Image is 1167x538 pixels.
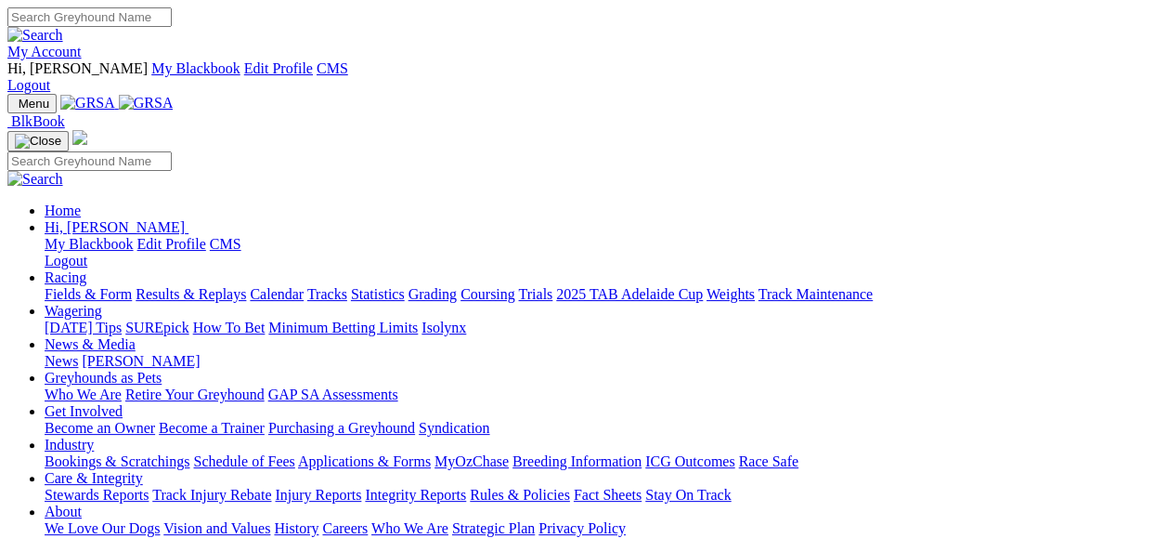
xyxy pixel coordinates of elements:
a: Race Safe [738,453,797,469]
a: Greyhounds as Pets [45,370,162,386]
input: Search [7,151,172,171]
a: BlkBook [7,113,65,129]
a: Fact Sheets [574,487,642,503]
div: Care & Integrity [45,487,1160,504]
a: Care & Integrity [45,470,143,486]
a: Industry [45,437,94,453]
a: News [45,353,78,369]
img: Search [7,171,63,188]
span: BlkBook [11,113,65,129]
button: Toggle navigation [7,94,57,113]
a: Get Involved [45,403,123,419]
a: Isolynx [421,320,466,335]
div: Wagering [45,320,1160,336]
a: Trials [518,286,552,302]
a: Strategic Plan [452,520,535,536]
div: News & Media [45,353,1160,370]
a: Racing [45,269,86,285]
a: Who We Are [45,387,122,402]
a: [DATE] Tips [45,320,122,335]
a: Rules & Policies [470,487,570,503]
a: CMS [317,60,348,76]
a: Results & Replays [136,286,246,302]
a: SUREpick [125,320,188,335]
a: Bookings & Scratchings [45,453,189,469]
a: Stewards Reports [45,487,149,503]
img: Search [7,27,63,44]
a: MyOzChase [434,453,509,469]
a: Grading [408,286,457,302]
a: How To Bet [193,320,266,335]
a: Logout [7,77,50,93]
a: Calendar [250,286,304,302]
div: About [45,520,1160,537]
a: My Blackbook [151,60,240,76]
a: Careers [322,520,368,536]
a: CMS [210,236,241,252]
a: Track Injury Rebate [152,487,271,503]
a: Purchasing a Greyhound [268,420,415,436]
a: ICG Outcomes [645,453,734,469]
a: Home [45,203,81,218]
a: Schedule of Fees [193,453,294,469]
a: Coursing [460,286,515,302]
span: Menu [19,97,49,111]
a: Become a Trainer [159,420,265,436]
img: logo-grsa-white.png [72,130,87,145]
span: Hi, [PERSON_NAME] [45,219,185,235]
a: My Blackbook [45,236,134,252]
a: Statistics [351,286,405,302]
a: GAP SA Assessments [268,387,398,402]
a: Weights [707,286,755,302]
a: Syndication [419,420,489,436]
a: Become an Owner [45,420,155,436]
a: History [274,520,318,536]
a: Integrity Reports [365,487,466,503]
a: Stay On Track [645,487,731,503]
img: GRSA [119,95,174,112]
a: Privacy Policy [538,520,626,536]
div: Greyhounds as Pets [45,387,1160,403]
span: Hi, [PERSON_NAME] [7,60,148,76]
div: Racing [45,286,1160,303]
div: Get Involved [45,420,1160,437]
a: Hi, [PERSON_NAME] [45,219,188,235]
div: Industry [45,453,1160,470]
a: Who We Are [371,520,448,536]
a: News & Media [45,336,136,352]
a: Vision and Values [163,520,270,536]
a: About [45,504,82,519]
a: We Love Our Dogs [45,520,160,536]
a: 2025 TAB Adelaide Cup [556,286,703,302]
a: Logout [45,253,87,269]
a: Tracks [307,286,347,302]
a: Breeding Information [512,453,642,469]
a: Applications & Forms [298,453,431,469]
img: GRSA [60,95,115,112]
button: Toggle navigation [7,131,69,151]
a: Minimum Betting Limits [268,320,418,335]
a: Wagering [45,303,102,319]
img: Close [15,134,61,149]
a: Edit Profile [137,236,206,252]
a: Injury Reports [275,487,361,503]
input: Search [7,7,172,27]
div: Hi, [PERSON_NAME] [45,236,1160,269]
a: Fields & Form [45,286,132,302]
a: Retire Your Greyhound [125,387,265,402]
a: Edit Profile [244,60,313,76]
a: My Account [7,44,82,59]
div: My Account [7,60,1160,94]
a: Track Maintenance [759,286,873,302]
a: [PERSON_NAME] [82,353,200,369]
